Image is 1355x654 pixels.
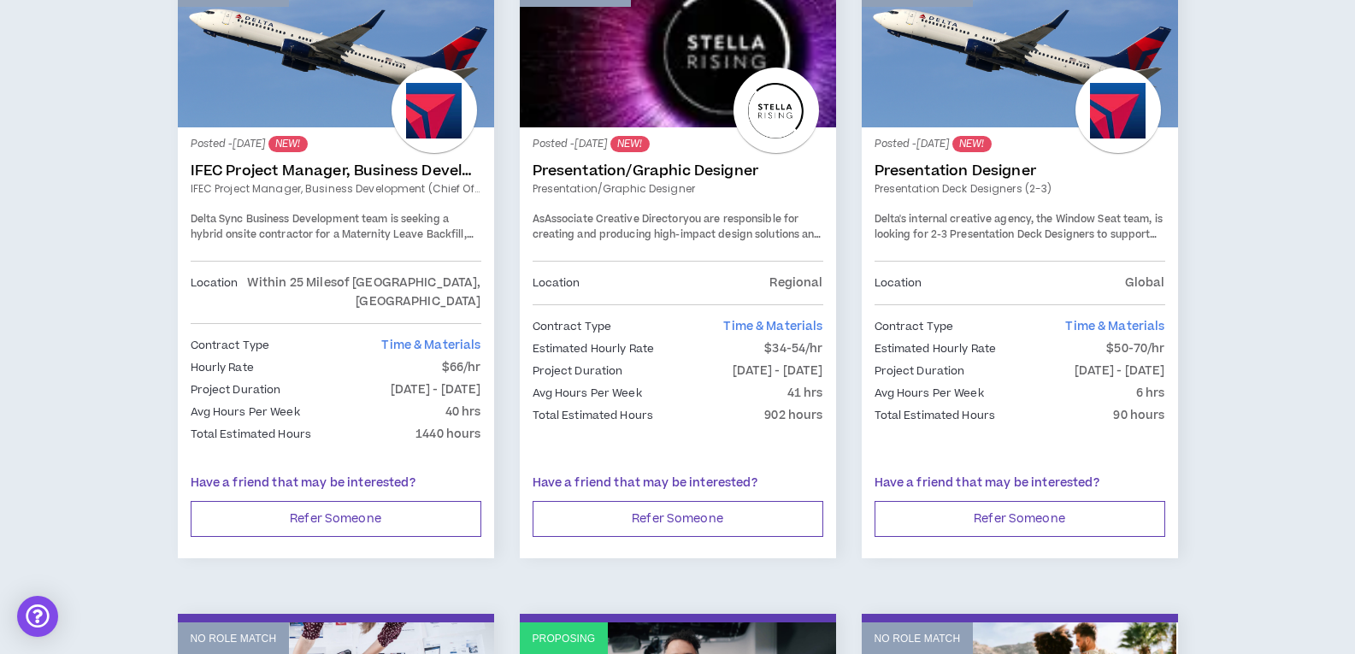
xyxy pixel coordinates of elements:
[191,474,481,492] p: Have a friend that may be interested?
[191,336,270,355] p: Contract Type
[764,406,822,425] p: 902 hours
[875,274,922,292] p: Location
[875,339,997,358] p: Estimated Hourly Rate
[733,362,823,380] p: [DATE] - [DATE]
[533,181,823,197] a: Presentation/Graphic Designer
[1136,384,1165,403] p: 6 hrs
[191,403,300,421] p: Avg Hours Per Week
[875,362,965,380] p: Project Duration
[1106,339,1164,358] p: $50-70/hr
[875,501,1165,537] button: Refer Someone
[875,406,996,425] p: Total Estimated Hours
[875,162,1165,180] a: Presentation Designer
[723,318,822,335] span: Time & Materials
[533,406,654,425] p: Total Estimated Hours
[391,380,481,399] p: [DATE] - [DATE]
[533,339,655,358] p: Estimated Hourly Rate
[191,358,254,377] p: Hourly Rate
[1075,362,1165,380] p: [DATE] - [DATE]
[787,384,823,403] p: 41 hrs
[381,337,480,354] span: Time & Materials
[191,501,481,537] button: Refer Someone
[191,380,281,399] p: Project Duration
[191,425,312,444] p: Total Estimated Hours
[533,274,580,292] p: Location
[545,212,683,227] strong: Associate Creative Director
[533,362,623,380] p: Project Duration
[268,136,307,152] sup: NEW!
[415,425,480,444] p: 1440 hours
[764,339,822,358] p: $34-54/hr
[1113,406,1164,425] p: 90 hours
[533,474,823,492] p: Have a friend that may be interested?
[442,358,481,377] p: $66/hr
[191,212,474,272] span: Delta Sync Business Development team is seeking a hybrid onsite contractor for a Maternity Leave ...
[191,162,481,180] a: IFEC Project Manager, Business Development (Chief of Staff)
[952,136,991,152] sup: NEW!
[533,162,823,180] a: Presentation/Graphic Designer
[533,136,823,152] p: Posted - [DATE]
[1125,274,1165,292] p: Global
[533,317,612,336] p: Contract Type
[875,136,1165,152] p: Posted - [DATE]
[17,596,58,637] div: Open Intercom Messenger
[238,274,480,311] p: Within 25 Miles of [GEOGRAPHIC_DATA], [GEOGRAPHIC_DATA]
[875,212,1163,272] span: Delta's internal creative agency, the Window Seat team, is looking for 2-3 Presentation Deck Desi...
[875,181,1165,197] a: Presentation Deck Designers (2-3)
[875,474,1165,492] p: Have a friend that may be interested?
[875,317,954,336] p: Contract Type
[533,501,823,537] button: Refer Someone
[1065,318,1164,335] span: Time & Materials
[191,274,239,311] p: Location
[533,384,642,403] p: Avg Hours Per Week
[533,212,545,227] span: As
[191,136,481,152] p: Posted - [DATE]
[533,631,596,647] p: Proposing
[445,403,481,421] p: 40 hrs
[875,631,961,647] p: No Role Match
[191,181,481,197] a: IFEC Project Manager, Business Development (Chief of Staff)
[191,631,277,647] p: No Role Match
[875,384,984,403] p: Avg Hours Per Week
[769,274,822,292] p: Regional
[610,136,649,152] sup: NEW!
